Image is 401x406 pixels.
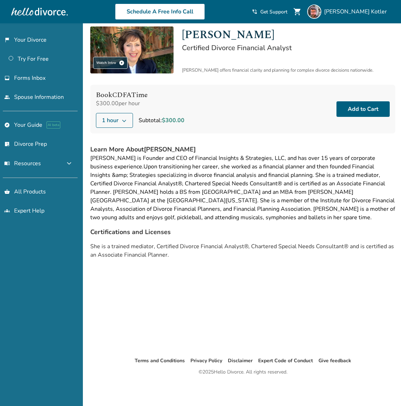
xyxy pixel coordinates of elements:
[190,357,222,364] a: Privacy Policy
[182,67,395,73] div: [PERSON_NAME] offers financial clarity and planning for complex divorce decisions nationwide.
[4,94,10,100] span: people
[115,4,205,20] a: Schedule A Free Info Call
[90,242,395,259] p: She is a trained mediator, Certified Divorce Financial Analyst®, Chartered Special Needs Consulta...
[96,90,184,100] h4: Book CDFA Time
[96,100,184,107] div: $300.00 per hour
[14,74,45,82] span: Forms Inbox
[366,372,401,406] iframe: Chat Widget
[139,116,184,125] div: Subtotal:
[119,60,124,66] span: play_circle
[260,8,287,15] span: Get Support
[228,357,253,365] li: Disclaimer
[93,57,128,69] div: Watch Intro
[4,160,41,167] span: Resources
[4,37,10,43] span: flag_2
[4,189,10,195] span: shopping_basket
[4,161,10,166] span: menu_book
[4,122,10,128] span: explore
[252,8,287,15] a: phone_in_talkGet Support
[4,141,10,147] span: list_alt_check
[135,357,185,364] a: Terms and Conditions
[182,43,395,53] h2: Certified Divorce Financial Analyst
[90,227,395,237] h4: Certifications and Licenses
[182,26,395,43] h1: [PERSON_NAME]
[90,26,174,73] img: Sandra Giudici
[324,8,390,16] span: [PERSON_NAME] Kotler
[102,116,119,125] span: 1 hour
[307,5,321,19] img: Ryan K.
[90,154,395,222] div: Upon transitioning her career, she worked as a financial planner and then founded Financial Insig...
[4,208,10,214] span: groups
[293,7,302,16] span: shopping_cart
[199,368,287,376] div: © 2025 Hello Divorce. All rights reserved.
[258,357,313,364] a: Expert Code of Conduct
[65,159,73,168] span: expand_more
[162,117,184,124] span: $300.00
[4,75,10,81] span: inbox
[252,9,257,14] span: phone_in_talk
[47,121,60,129] span: AI beta
[96,113,133,128] button: 1 hour
[336,101,390,117] button: Add to Cart
[318,357,351,365] li: Give feedback
[90,154,375,171] span: [PERSON_NAME] is Founder and CEO of Financial Insights & Strategies, LLC, and has over 15 years o...
[90,145,395,154] h4: Learn More About [PERSON_NAME]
